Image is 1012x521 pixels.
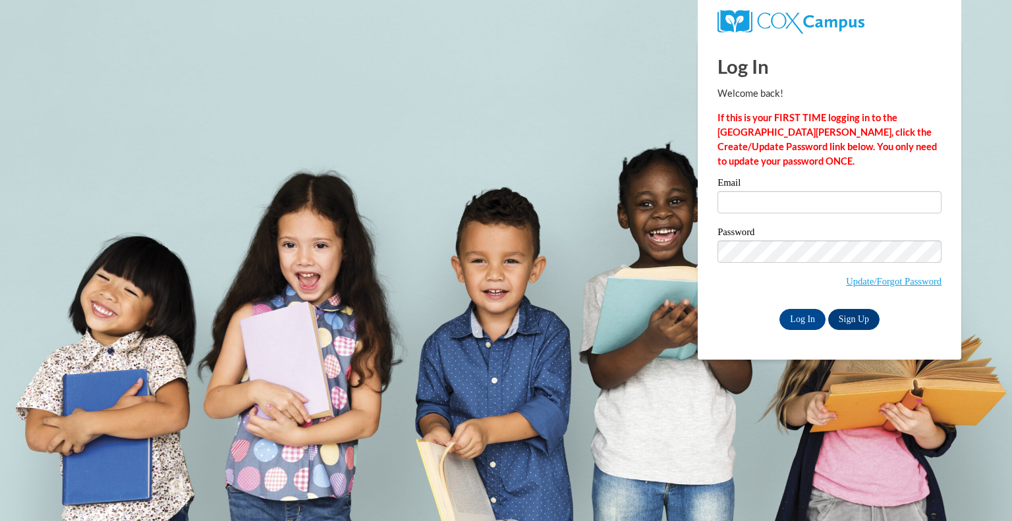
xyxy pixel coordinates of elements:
input: Log In [779,309,826,330]
img: COX Campus [717,10,864,34]
a: Update/Forgot Password [846,276,942,287]
a: COX Campus [717,15,864,26]
label: Password [717,227,942,240]
p: Welcome back! [717,86,942,101]
strong: If this is your FIRST TIME logging in to the [GEOGRAPHIC_DATA][PERSON_NAME], click the Create/Upd... [717,112,937,167]
h1: Log In [717,53,942,80]
label: Email [717,178,942,191]
a: Sign Up [828,309,880,330]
